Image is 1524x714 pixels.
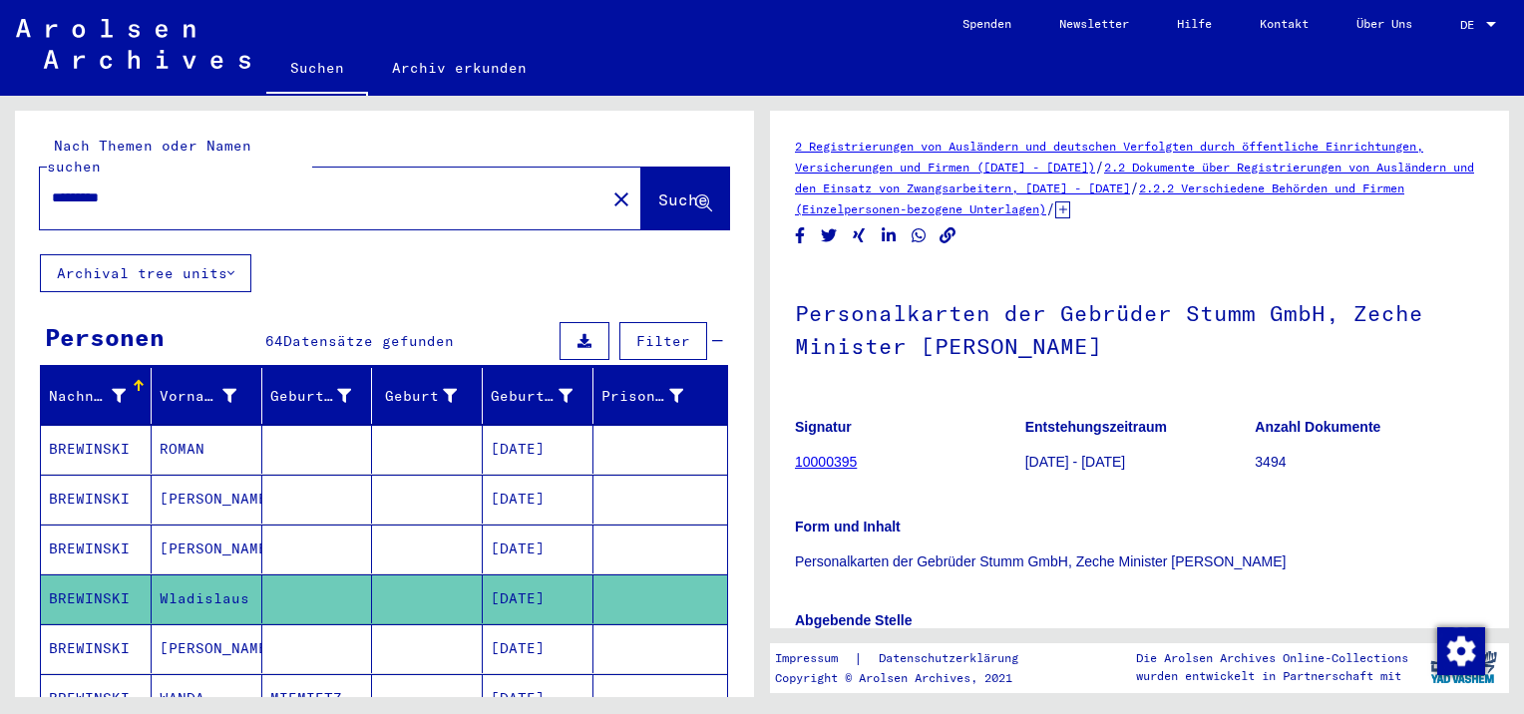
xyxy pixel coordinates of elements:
div: Geburtsdatum [491,386,572,407]
div: Geburt‏ [380,386,457,407]
button: Copy link [938,223,958,248]
span: Datensätze gefunden [283,332,454,350]
mat-cell: ROMAN [152,425,262,474]
div: Nachname [49,386,126,407]
mat-cell: [PERSON_NAME] [152,475,262,524]
div: Geburt‏ [380,380,482,412]
div: Nachname [49,380,151,412]
div: Geburtsname [270,386,352,407]
div: Vorname [160,386,236,407]
div: Vorname [160,380,261,412]
mat-cell: [DATE] [483,425,593,474]
div: Prisoner # [601,386,683,407]
mat-cell: [PERSON_NAME] [152,624,262,673]
a: 2 Registrierungen von Ausländern und deutschen Verfolgten durch öffentliche Einrichtungen, Versic... [795,139,1423,175]
mat-cell: [PERSON_NAME] [152,525,262,573]
mat-cell: Wladislaus [152,574,262,623]
b: Signatur [795,419,852,435]
button: Share on Xing [849,223,870,248]
a: Datenschutzerklärung [863,648,1042,669]
span: 64 [265,332,283,350]
mat-header-cell: Prisoner # [593,368,727,424]
p: 3494 [1255,452,1484,473]
div: Zustimmung ändern [1436,626,1484,674]
div: Geburtsdatum [491,380,597,412]
img: Zustimmung ändern [1437,627,1485,675]
button: Clear [601,178,641,218]
a: Impressum [775,648,854,669]
div: Geburtsname [270,380,377,412]
button: Suche [641,168,729,229]
p: Die Arolsen Archives Online-Collections [1136,649,1408,667]
img: yv_logo.png [1426,642,1501,692]
mat-header-cell: Geburtsdatum [483,368,593,424]
mat-header-cell: Geburtsname [262,368,373,424]
mat-cell: [DATE] [483,574,593,623]
h1: Personalkarten der Gebrüder Stumm GmbH, Zeche Minister [PERSON_NAME] [795,267,1484,388]
a: Suchen [266,44,368,96]
mat-header-cell: Vorname [152,368,262,424]
span: / [1095,158,1104,176]
p: [DATE] - [DATE] [1025,452,1255,473]
mat-header-cell: Nachname [41,368,152,424]
button: Share on Facebook [790,223,811,248]
mat-cell: BREWINSKI [41,425,152,474]
div: Prisoner # [601,380,708,412]
button: Share on Twitter [819,223,840,248]
mat-cell: BREWINSKI [41,475,152,524]
p: wurden entwickelt in Partnerschaft mit [1136,667,1408,685]
span: Suche [658,189,708,209]
span: DE [1460,18,1482,32]
mat-cell: [DATE] [483,475,593,524]
b: Abgebende Stelle [795,612,912,628]
button: Archival tree units [40,254,251,292]
mat-cell: BREWINSKI [41,525,152,573]
img: Arolsen_neg.svg [16,19,250,69]
a: Archiv erkunden [368,44,551,92]
mat-cell: [DATE] [483,624,593,673]
mat-cell: BREWINSKI [41,624,152,673]
mat-cell: BREWINSKI [41,574,152,623]
a: 10000395 [795,454,857,470]
div: Personen [45,319,165,355]
b: Form und Inhalt [795,519,901,535]
button: Share on WhatsApp [909,223,930,248]
p: Copyright © Arolsen Archives, 2021 [775,669,1042,687]
button: Share on LinkedIn [879,223,900,248]
mat-cell: [DATE] [483,525,593,573]
b: Entstehungszeitraum [1025,419,1167,435]
b: Anzahl Dokumente [1255,419,1380,435]
div: | [775,648,1042,669]
mat-header-cell: Geburt‏ [372,368,483,424]
mat-label: Nach Themen oder Namen suchen [47,137,251,176]
p: Personalkarten der Gebrüder Stumm GmbH, Zeche Minister [PERSON_NAME] [795,551,1484,572]
a: 2.2 Dokumente über Registrierungen von Ausländern und den Einsatz von Zwangsarbeitern, [DATE] - [... [795,160,1474,195]
button: Filter [619,322,707,360]
span: / [1046,199,1055,217]
mat-icon: close [609,187,633,211]
span: / [1130,178,1139,196]
span: Filter [636,332,690,350]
